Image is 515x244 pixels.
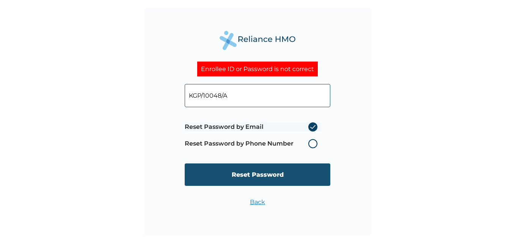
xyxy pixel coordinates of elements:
input: Reset Password [185,163,330,186]
span: Password reset method [185,119,321,152]
a: Back [250,198,265,206]
label: Reset Password by Phone Number [185,139,321,148]
img: Reliance Health's Logo [220,31,295,50]
input: Your Enrollee ID or Email Address [185,84,330,107]
div: Enrollee ID or Password is not correct [197,62,318,76]
label: Reset Password by Email [185,122,321,132]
